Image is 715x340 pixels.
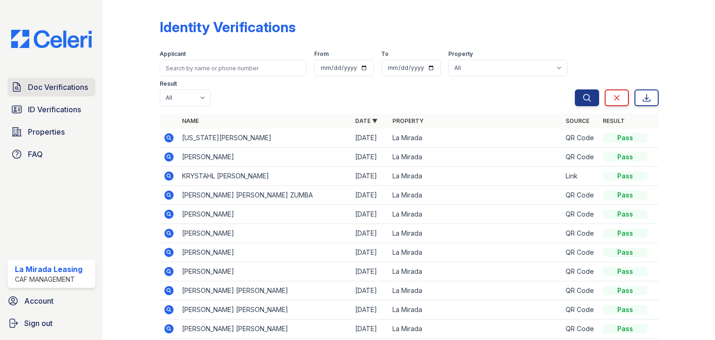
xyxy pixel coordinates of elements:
div: La Mirada Leasing [15,264,82,275]
td: [PERSON_NAME] [PERSON_NAME] [178,300,351,320]
span: ID Verifications [28,104,81,115]
label: To [381,50,389,58]
label: Applicant [160,50,186,58]
td: KRYSTAHL [PERSON_NAME] [178,167,351,186]
td: La Mirada [389,281,562,300]
td: [DATE] [351,224,389,243]
td: [PERSON_NAME] [PERSON_NAME] [178,281,351,300]
div: Pass [603,286,648,295]
td: La Mirada [389,243,562,262]
div: Pass [603,267,648,276]
td: QR Code [562,243,599,262]
td: La Mirada [389,320,562,339]
td: QR Code [562,205,599,224]
td: [DATE] [351,205,389,224]
td: [DATE] [351,320,389,339]
td: La Mirada [389,205,562,224]
td: QR Code [562,129,599,148]
td: [PERSON_NAME] [178,205,351,224]
span: Doc Verifications [28,82,88,93]
a: Sign out [4,314,99,333]
td: [DATE] [351,148,389,167]
a: Properties [7,122,95,141]
td: [PERSON_NAME] [PERSON_NAME] ZUMBA [178,186,351,205]
div: Pass [603,229,648,238]
td: [US_STATE][PERSON_NAME] [178,129,351,148]
span: Properties [28,126,65,137]
td: [DATE] [351,300,389,320]
a: ID Verifications [7,100,95,119]
a: Name [182,117,199,124]
div: Pass [603,324,648,333]
div: Pass [603,210,648,219]
td: [DATE] [351,129,389,148]
td: QR Code [562,224,599,243]
span: Sign out [24,318,53,329]
div: Pass [603,171,648,181]
a: Account [4,292,99,310]
div: Pass [603,133,648,143]
td: [DATE] [351,167,389,186]
input: Search by name or phone number [160,60,307,76]
td: QR Code [562,281,599,300]
div: CAF Management [15,275,82,284]
label: Property [448,50,473,58]
label: Result [160,80,177,88]
td: [PERSON_NAME] [178,224,351,243]
span: Account [24,295,54,306]
td: La Mirada [389,224,562,243]
td: QR Code [562,148,599,167]
a: Source [566,117,589,124]
div: Pass [603,152,648,162]
label: From [314,50,329,58]
td: QR Code [562,300,599,320]
td: [PERSON_NAME] [PERSON_NAME] [178,320,351,339]
td: QR Code [562,262,599,281]
a: FAQ [7,145,95,163]
td: [DATE] [351,186,389,205]
td: [DATE] [351,243,389,262]
span: FAQ [28,149,43,160]
div: Pass [603,305,648,314]
img: CE_Logo_Blue-a8612792a0a2168367f1c8372b55b34899dd931a85d93a1a3d3e32e68fde9ad4.png [4,30,99,48]
td: QR Code [562,320,599,339]
td: La Mirada [389,262,562,281]
td: La Mirada [389,300,562,320]
td: [DATE] [351,262,389,281]
a: Property [392,117,424,124]
td: La Mirada [389,186,562,205]
a: Result [603,117,625,124]
td: [PERSON_NAME] [178,262,351,281]
td: La Mirada [389,167,562,186]
td: QR Code [562,186,599,205]
div: Pass [603,248,648,257]
td: [DATE] [351,281,389,300]
td: La Mirada [389,148,562,167]
a: Doc Verifications [7,78,95,96]
div: Identity Verifications [160,19,296,35]
a: Date ▼ [355,117,378,124]
td: [PERSON_NAME] [178,243,351,262]
div: Pass [603,190,648,200]
td: Link [562,167,599,186]
td: La Mirada [389,129,562,148]
td: [PERSON_NAME] [178,148,351,167]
